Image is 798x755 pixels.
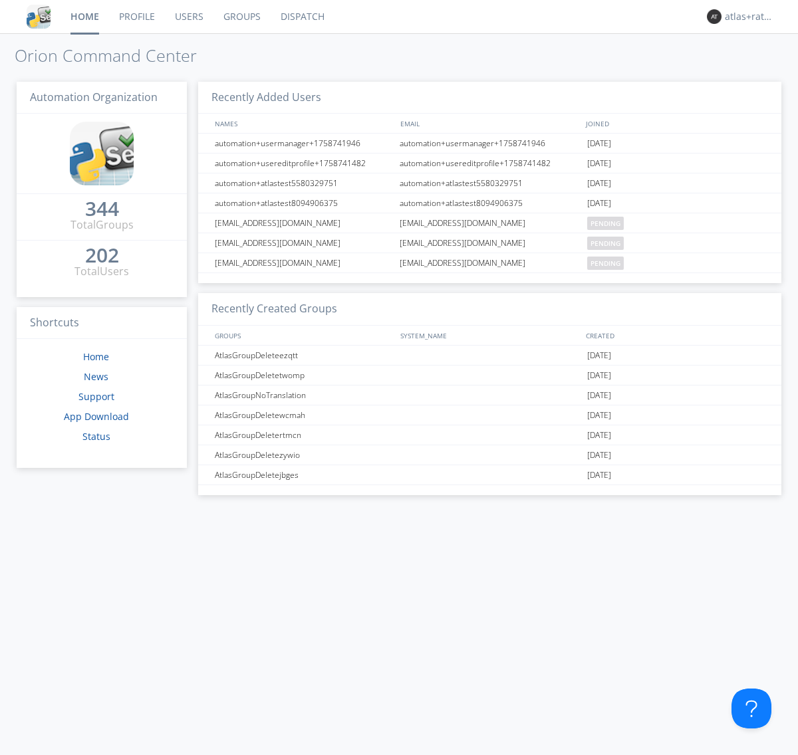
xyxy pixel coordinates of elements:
img: 373638.png [707,9,722,24]
div: AtlasGroupDeletezywio [211,445,396,465]
a: [EMAIL_ADDRESS][DOMAIN_NAME][EMAIL_ADDRESS][DOMAIN_NAME]pending [198,253,781,273]
div: Total Groups [70,217,134,233]
a: AtlasGroupDeleteezqtt[DATE] [198,346,781,366]
iframe: Toggle Customer Support [731,689,771,728]
div: CREATED [583,326,769,345]
a: AtlasGroupNoTranslation[DATE] [198,385,781,405]
div: automation+usermanager+1758741946 [396,134,584,153]
div: [EMAIL_ADDRESS][DOMAIN_NAME] [211,233,396,253]
span: [DATE] [587,366,611,385]
div: AtlasGroupDeletetwomp [211,366,396,385]
h3: Shortcuts [17,307,187,340]
a: automation+usereditprofile+1758741482automation+usereditprofile+1758741482[DATE] [198,154,781,173]
a: Home [83,350,109,363]
div: automation+atlastest5580329751 [211,173,396,193]
span: [DATE] [587,385,611,405]
a: automation+atlastest8094906375automation+atlastest8094906375[DATE] [198,193,781,213]
div: [EMAIL_ADDRESS][DOMAIN_NAME] [211,213,396,233]
a: App Download [64,410,129,423]
a: AtlasGroupDeletejbges[DATE] [198,465,781,485]
span: pending [587,217,624,230]
div: automation+atlastest8094906375 [396,193,584,213]
h3: Recently Added Users [198,82,781,114]
span: [DATE] [587,405,611,425]
span: [DATE] [587,193,611,213]
div: NAMES [211,114,394,133]
span: [DATE] [587,425,611,445]
div: GROUPS [211,326,394,345]
h3: Recently Created Groups [198,293,781,326]
div: AtlasGroupDeleteezqtt [211,346,396,365]
a: AtlasGroupDeletertmcn[DATE] [198,425,781,445]
a: 202 [85,249,119,264]
a: AtlasGroupDeletezywio[DATE] [198,445,781,465]
div: automation+usereditprofile+1758741482 [211,154,396,173]
img: cddb5a64eb264b2086981ab96f4c1ba7 [27,5,51,29]
span: pending [587,237,624,250]
div: [EMAIL_ADDRESS][DOMAIN_NAME] [211,253,396,272]
a: News [84,370,108,383]
div: [EMAIL_ADDRESS][DOMAIN_NAME] [396,253,584,272]
span: [DATE] [587,445,611,465]
div: Total Users [74,264,129,279]
div: AtlasGroupDeletejbges [211,465,396,485]
span: [DATE] [587,154,611,173]
span: [DATE] [587,346,611,366]
div: AtlasGroupDeletewcmah [211,405,396,425]
a: automation+atlastest5580329751automation+atlastest5580329751[DATE] [198,173,781,193]
a: AtlasGroupDeletewcmah[DATE] [198,405,781,425]
a: [EMAIL_ADDRESS][DOMAIN_NAME][EMAIL_ADDRESS][DOMAIN_NAME]pending [198,233,781,253]
a: 344 [85,202,119,217]
div: automation+usermanager+1758741946 [211,134,396,153]
div: automation+usereditprofile+1758741482 [396,154,584,173]
div: 202 [85,249,119,262]
span: pending [587,257,624,270]
a: Support [78,390,114,403]
div: SYSTEM_NAME [397,326,583,345]
span: [DATE] [587,465,611,485]
div: AtlasGroupNoTranslation [211,385,396,405]
img: cddb5a64eb264b2086981ab96f4c1ba7 [70,122,134,185]
div: AtlasGroupDeletertmcn [211,425,396,445]
a: Status [82,430,110,443]
span: Automation Organization [30,90,158,104]
span: [DATE] [587,134,611,154]
a: automation+usermanager+1758741946automation+usermanager+1758741946[DATE] [198,134,781,154]
div: atlas+ratelimit [725,10,775,23]
a: AtlasGroupDeletetwomp[DATE] [198,366,781,385]
div: automation+atlastest8094906375 [211,193,396,213]
span: [DATE] [587,173,611,193]
div: JOINED [583,114,769,133]
div: EMAIL [397,114,583,133]
div: 344 [85,202,119,215]
a: [EMAIL_ADDRESS][DOMAIN_NAME][EMAIL_ADDRESS][DOMAIN_NAME]pending [198,213,781,233]
div: [EMAIL_ADDRESS][DOMAIN_NAME] [396,213,584,233]
div: automation+atlastest5580329751 [396,173,584,193]
div: [EMAIL_ADDRESS][DOMAIN_NAME] [396,233,584,253]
